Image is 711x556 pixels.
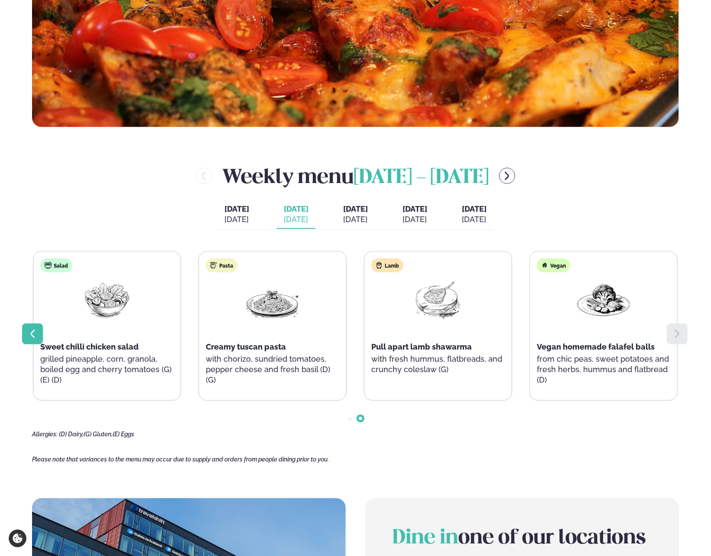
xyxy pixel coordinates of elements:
[284,214,308,225] div: [DATE]
[32,456,329,463] span: Please note that variances to the menu may occur due to supply and orders from people dining prio...
[222,162,489,190] h2: Weekly menu
[393,529,459,548] span: Dine in
[348,417,352,420] span: Go to slide 1
[537,354,670,385] p: from chic peas, sweet potatoes and fresh herbs, hummus and flatbread (D)
[224,204,249,214] span: [DATE]
[371,354,505,375] p: with fresh hummus, flatbreads, and crunchy coleslaw (G)
[218,200,256,229] button: [DATE] [DATE]
[210,262,217,269] img: pasta.svg
[206,258,237,272] div: Pasta
[245,279,300,320] img: Spagetti.png
[403,214,427,225] div: [DATE]
[40,354,174,385] p: grilled pineapple, corn, granola, boiled egg and cherry tomatoes (G) (E) (D)
[499,168,515,184] button: menu-btn-right
[537,258,570,272] div: Vegan
[343,214,368,225] div: [DATE]
[343,204,368,213] span: [DATE]
[196,168,212,184] button: menu-btn-left
[541,262,548,269] img: Vegan.svg
[277,200,315,229] button: [DATE] [DATE]
[359,417,362,420] span: Go to slide 2
[371,342,472,351] span: Pull apart lamb shawarma
[284,204,308,213] span: [DATE]
[537,342,655,351] span: Vegan homemade falafel balls
[32,431,58,438] span: Allergies:
[84,431,113,438] span: (G) Gluten,
[371,258,403,272] div: Lamb
[393,526,651,550] h2: one of our locations
[403,204,427,213] span: [DATE]
[79,279,135,320] img: Salad.png
[462,204,487,213] span: [DATE]
[206,354,339,385] p: with chorizo, sundried tomatoes, pepper cheese and fresh basil (D) (G)
[336,200,375,229] button: [DATE] [DATE]
[462,214,487,225] div: [DATE]
[40,258,72,272] div: Salad
[455,200,493,229] button: [DATE] [DATE]
[206,342,286,351] span: Creamy tuscan pasta
[396,200,434,229] button: [DATE] [DATE]
[354,168,489,187] span: [DATE] - [DATE]
[40,342,139,351] span: Sweet chilli chicken salad
[45,262,52,269] img: salad.svg
[59,431,84,438] span: (D) Dairy,
[576,279,631,320] img: Vegan.png
[113,431,134,438] span: (E) Eggs
[410,279,466,320] img: Lamb-Meat.png
[376,262,383,269] img: Lamb.svg
[224,214,249,225] div: [DATE]
[9,530,26,547] a: Cookie settings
